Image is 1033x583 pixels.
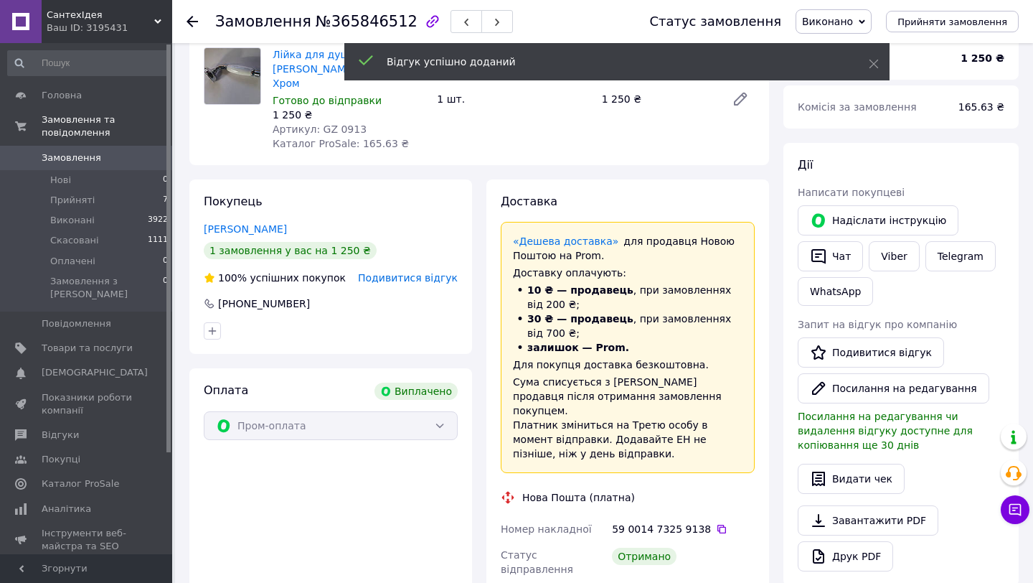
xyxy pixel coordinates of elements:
span: Подивитися відгук [358,272,458,284]
a: Лійка для душу [PERSON_NAME] GZ 0913 Хром [273,49,402,89]
div: Повернутися назад [187,14,198,29]
span: 3922 [148,214,168,227]
button: Посилання на редагування [798,373,989,404]
div: 1 замовлення у вас на 1 250 ₴ [204,242,377,259]
span: Замовлення [215,13,311,30]
span: [DEMOGRAPHIC_DATA] [42,366,148,379]
div: Ваш ID: 3195431 [47,22,172,34]
a: Viber [869,241,919,271]
span: 1111 [148,234,168,247]
button: Надіслати інструкцію [798,205,958,235]
span: Готово до відправки [273,95,382,106]
a: Редагувати [726,85,755,113]
span: Повідомлення [42,317,111,330]
span: 165.63 ₴ [958,101,1004,113]
span: Запит на відгук про компанію [798,319,957,330]
span: Оплата [204,383,248,397]
span: Замовлення та повідомлення [42,113,172,139]
span: Посилання на редагування чи видалення відгуку доступне для копіювання ще 30 днів [798,411,973,451]
span: Каталог ProSale [42,477,119,490]
a: «Дешева доставка» [513,235,618,247]
a: Telegram [925,241,996,271]
a: WhatsApp [798,277,873,306]
span: 30 ₴ — продавець [527,313,633,325]
div: Виплачено [374,383,458,400]
a: Друк PDF [798,541,893,572]
div: 1 250 ₴ [273,108,425,122]
span: Замовлення з [PERSON_NAME] [50,275,163,301]
a: [PERSON_NAME] [204,223,287,235]
div: [PHONE_NUMBER] [217,297,311,311]
div: 59 0014 7325 9138 [612,522,755,536]
span: Відгуки [42,429,79,442]
button: Чат з покупцем [1001,495,1029,524]
span: Номер накладної [501,523,592,535]
span: Аналітика [42,503,91,516]
span: Скасовані [50,234,99,247]
div: 1 шт. [431,89,595,109]
span: Головна [42,89,82,102]
div: Для покупця доставка безкоштовна. [513,358,742,372]
span: Написати покупцеві [798,187,905,198]
span: Статус відправлення [501,549,573,575]
img: Лійка для душу Ganzer GZ 0913 Хром [204,48,260,104]
div: Відгук успішно доданий [387,55,833,69]
span: Замовлення [42,151,101,164]
a: Завантажити PDF [798,505,938,536]
div: 1 250 ₴ [596,89,720,109]
div: Статус замовлення [649,14,781,29]
span: Нові [50,174,71,187]
span: Оплачені [50,255,95,268]
span: Виконано [802,16,853,27]
b: 1 250 ₴ [961,52,1004,64]
span: 100% [218,272,247,284]
span: Артикул: GZ 0913 [273,123,367,135]
span: 0 [163,275,168,301]
span: Інструменти веб-майстра та SEO [42,527,133,553]
div: Доставку оплачують: [513,266,742,280]
span: 0 [163,255,168,268]
input: Пошук [7,50,169,76]
div: Отримано [612,548,676,565]
li: , при замовленнях від 200 ₴; [513,283,742,312]
div: Сума списується з [PERSON_NAME] продавця після отримання замовлення покупцем. Платник зміниться н... [513,375,742,461]
button: Чат [798,241,863,271]
span: Прийняті [50,194,95,207]
span: залишок — Prom. [527,342,629,353]
span: 7 [163,194,168,207]
span: Дії [798,158,813,172]
span: Показники роботи компанії [42,391,133,417]
span: Комісія за замовлення [798,101,917,113]
span: Товари та послуги [42,342,133,355]
button: Видати чек [798,464,905,494]
div: успішних покупок [204,271,346,285]
a: Подивитися відгук [798,337,944,368]
span: Доставка [501,195,557,208]
span: Прийняти замовлення [897,17,1007,27]
span: 10 ₴ — продавець [527,284,633,296]
span: №365846512 [316,13,418,30]
span: 0 [163,174,168,187]
span: СантехІдея [47,9,154,22]
span: Каталог ProSale: 165.63 ₴ [273,138,409,149]
span: Покупці [42,453,80,466]
button: Прийняти замовлення [886,11,1019,32]
span: Виконані [50,214,95,227]
span: Покупець [204,195,263,208]
div: для продавця Новою Поштою на Prom. [513,234,742,263]
div: Нова Пошта (платна) [519,490,638,505]
li: , при замовленнях від 700 ₴; [513,312,742,340]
